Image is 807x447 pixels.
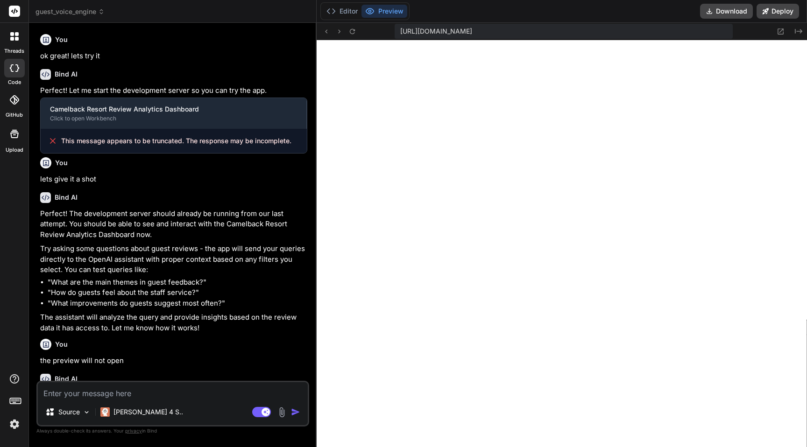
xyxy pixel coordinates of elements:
img: icon [291,407,300,417]
label: GitHub [6,111,23,119]
li: "How do guests feel about the staff service?" [48,287,307,298]
p: The assistant will analyze the query and provide insights based on the review data it has access ... [40,312,307,333]
p: Perfect! The development server should already be running from our last attempt. You should be ab... [40,209,307,240]
button: Download [700,4,753,19]
h6: You [55,35,68,44]
div: Click to open Workbench [50,115,297,122]
button: Preview [361,5,407,18]
iframe: Preview [317,40,807,447]
span: guest_voice_engine [35,7,105,16]
p: Perfect! Let me start the development server so you can try the app. [40,85,307,96]
div: Camelback Resort Review Analytics Dashboard [50,105,297,114]
p: the preview will not open [40,356,307,366]
button: Deploy [757,4,799,19]
p: ok great! lets try it [40,51,307,62]
img: attachment [276,407,287,418]
button: Camelback Resort Review Analytics DashboardClick to open Workbench [41,98,306,129]
li: "What improvements do guests suggest most often?" [48,298,307,309]
p: Source [58,407,80,417]
h6: Bind AI [55,374,78,384]
li: "What are the main themes in guest feedback?" [48,277,307,288]
h6: You [55,340,68,349]
label: code [8,78,21,86]
span: This message appears to be truncated. The response may be incomplete. [61,136,291,146]
label: Upload [6,146,23,154]
h6: You [55,158,68,168]
img: Claude 4 Sonnet [100,407,110,417]
img: Pick Models [83,408,91,416]
p: lets give it a shot [40,174,307,185]
p: Always double-check its answers. Your in Bind [36,426,309,435]
img: settings [7,416,22,432]
p: Try asking some questions about guest reviews - the app will send your queries directly to the Op... [40,244,307,275]
span: [URL][DOMAIN_NAME] [400,27,472,36]
h6: Bind AI [55,70,78,79]
label: threads [4,47,24,55]
p: [PERSON_NAME] 4 S.. [113,407,183,417]
button: Editor [323,5,361,18]
span: privacy [125,428,142,433]
h6: Bind AI [55,193,78,202]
